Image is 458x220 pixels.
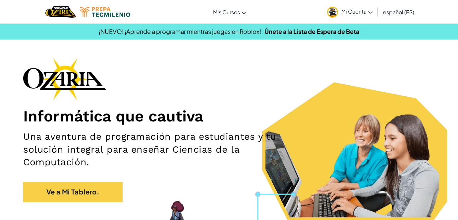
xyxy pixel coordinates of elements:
[23,107,435,126] h1: Informática que cautiva
[45,5,76,19] img: Home
[213,9,240,16] span: Mis Cursos
[23,182,123,202] a: Ve a Mi Tablero.
[380,3,418,21] a: español (ES)
[45,5,76,19] a: Ozaria by CodeCombat logo
[80,7,130,17] img: Tecmilenio logo
[99,28,261,35] span: ¡NUEVO! ¡Aprende a programar mientras juegas en Roblox!
[210,3,249,21] a: Mis Cursos
[23,130,299,169] h2: Una aventura de programación para estudiantes y tu solución integral para enseñar Ciencias de la ...
[324,1,376,22] a: Mi Cuenta
[341,8,372,15] span: Mi Cuenta
[383,9,414,16] span: español (ES)
[23,58,106,100] img: Ozaria branding logo
[327,7,338,18] img: avatar
[264,28,359,35] a: Únete a la Lista de Espera de Beta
